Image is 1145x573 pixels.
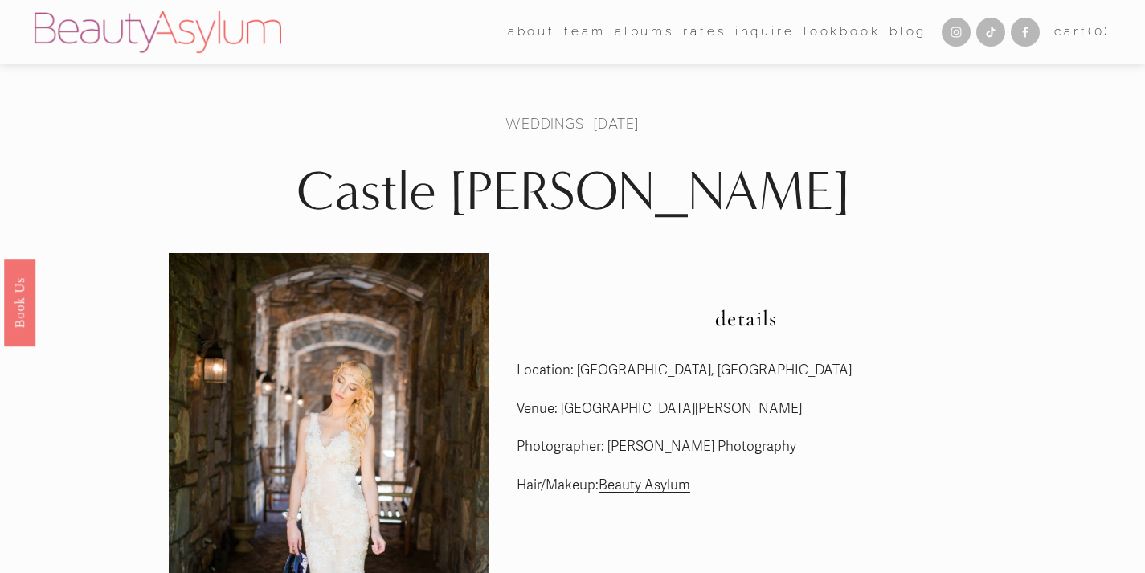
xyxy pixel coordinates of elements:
[564,21,605,43] span: team
[508,21,555,43] span: about
[517,435,976,460] p: Photographer: [PERSON_NAME] Photography
[1094,24,1105,39] span: 0
[517,306,976,332] h2: details
[517,397,976,422] p: Venue: [GEOGRAPHIC_DATA][PERSON_NAME]
[517,473,976,498] p: Hair/Makeup:
[517,358,976,383] p: Location: [GEOGRAPHIC_DATA], [GEOGRAPHIC_DATA]
[564,20,605,45] a: folder dropdown
[508,20,555,45] a: folder dropdown
[683,20,726,45] a: Rates
[599,477,690,493] a: Beauty Asylum
[889,20,926,45] a: Blog
[615,20,674,45] a: albums
[1088,24,1110,39] span: ( )
[4,258,35,346] a: Book Us
[942,18,971,47] a: Instagram
[1054,21,1110,43] a: 0 items in cart
[976,18,1005,47] a: TikTok
[593,114,640,133] span: [DATE]
[169,159,976,225] h1: Castle [PERSON_NAME]
[1011,18,1040,47] a: Facebook
[735,20,795,45] a: Inquire
[505,114,584,133] a: Weddings
[804,20,881,45] a: Lookbook
[35,11,281,53] img: Beauty Asylum | Bridal Hair &amp; Makeup Charlotte &amp; Atlanta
